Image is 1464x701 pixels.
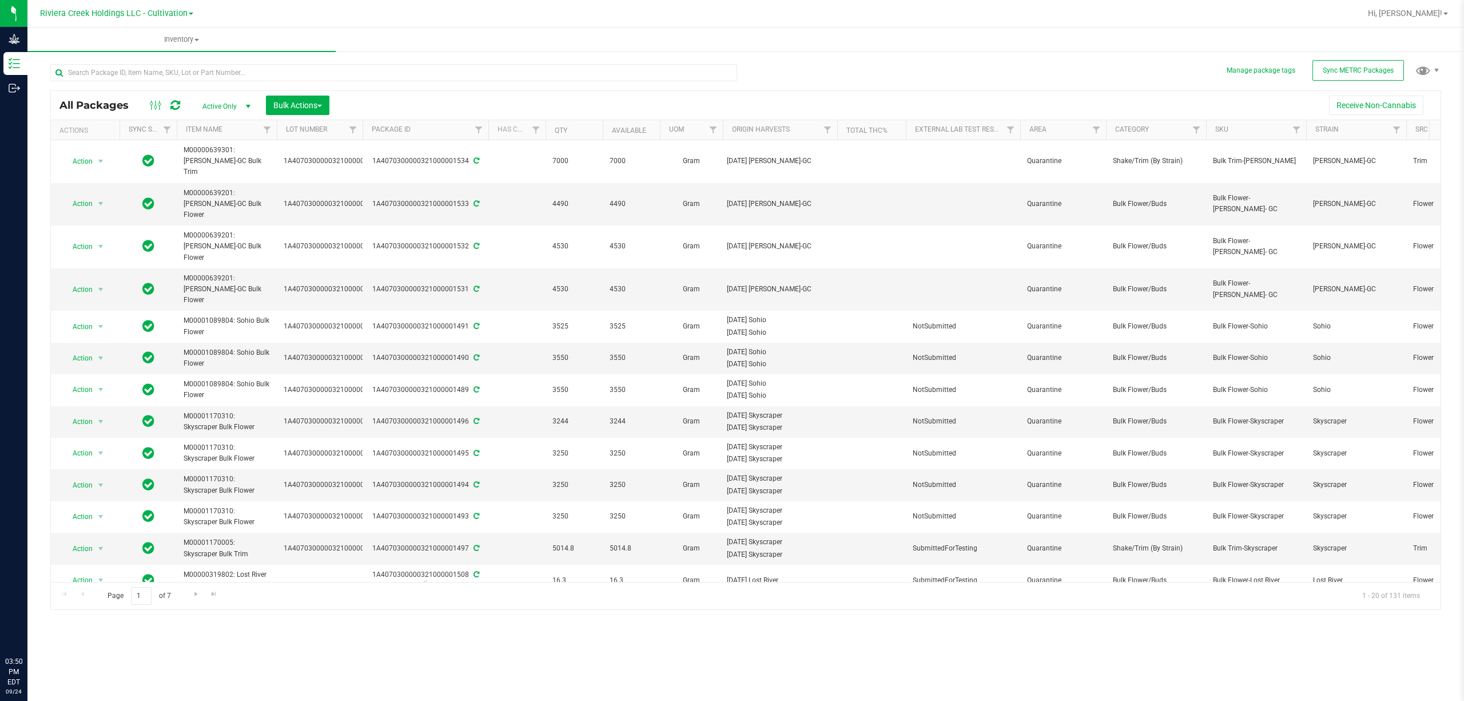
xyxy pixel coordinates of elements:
[732,125,790,133] a: Origin Harvests
[1313,575,1399,586] span: Lost River
[1415,125,1446,133] a: Src Type
[361,284,490,295] div: 1A4070300000321000001531
[62,350,93,366] span: Action
[94,153,108,169] span: select
[142,238,154,254] span: In Sync
[667,448,716,459] span: Gram
[284,511,380,522] span: 1A4070300000321000001493
[669,125,684,133] a: UOM
[184,474,270,496] span: M00001170310: Skyscraper Bulk Flower
[184,347,270,369] span: M00001089804: Sohio Bulk Flower
[62,319,93,335] span: Action
[284,416,380,427] span: 1A4070300000321000001496
[913,321,1013,332] span: NotSubmitted
[94,445,108,461] span: select
[94,509,108,525] span: select
[552,511,596,522] span: 3250
[667,321,716,332] span: Gram
[1113,321,1199,332] span: Bulk Flower/Buds
[1213,416,1299,427] span: Bulk Flower-Skyscraper
[142,445,154,461] span: In Sync
[184,411,270,433] span: M00001170310: Skyscraper Bulk Flower
[727,390,834,401] div: Value 2: 2025-08-18 Sohio
[552,284,596,295] span: 4530
[1029,125,1047,133] a: Area
[62,509,93,525] span: Action
[94,541,108,557] span: select
[667,480,716,490] span: Gram
[612,126,646,134] a: Available
[1213,156,1299,167] span: Bulk Trim-[PERSON_NAME]
[913,416,1013,427] span: NotSubmitted
[129,125,173,133] a: Sync Status
[94,477,108,493] span: select
[1313,353,1399,363] span: Sohio
[59,99,140,112] span: All Packages
[610,416,653,427] span: 3244
[284,448,380,459] span: 1A4070300000321000001495
[913,511,1013,522] span: NotSubmitted
[1313,448,1399,459] span: Skyscraper
[555,126,567,134] a: Qty
[913,575,1013,586] span: SubmittedForTesting
[727,575,834,586] div: Value 1: 2025-08-18 Lost River
[131,587,152,605] input: 1
[1213,236,1299,258] span: Bulk Flower-[PERSON_NAME]- GC
[361,416,490,427] div: 1A4070300000321000001496
[1329,96,1423,115] button: Receive Non-Cannabis
[1113,199,1199,209] span: Bulk Flower/Buds
[472,544,479,552] span: Sync from Compliance System
[472,386,479,394] span: Sync from Compliance System
[142,281,154,297] span: In Sync
[27,27,336,52] a: Inventory
[610,321,653,332] span: 3525
[727,347,834,358] div: Value 1: 2025-08-18 Sohio
[552,156,596,167] span: 7000
[361,385,490,395] div: 1A4070300000321000001489
[472,417,479,425] span: Sync from Compliance System
[1213,193,1299,215] span: Bulk Flower-[PERSON_NAME]- GC
[1213,511,1299,522] span: Bulk Flower-Skyscraper
[704,120,723,140] a: Filter
[206,587,222,603] a: Go to the last page
[1113,575,1199,586] span: Bulk Flower/Buds
[1113,448,1199,459] span: Bulk Flower/Buds
[552,543,596,554] span: 5014.8
[913,480,1013,490] span: NotSubmitted
[1187,120,1206,140] a: Filter
[284,385,380,395] span: 1A4070300000321000001489
[184,188,270,221] span: M00000639201: [PERSON_NAME]-GC Bulk Flower
[610,480,653,490] span: 3250
[1313,241,1399,252] span: [PERSON_NAME]-GC
[667,416,716,427] span: Gram
[1113,480,1199,490] span: Bulk Flower/Buds
[284,284,380,295] span: 1A4070300000321000001531
[727,442,834,453] div: Value 1: 2025-08-18 Skyscraper
[1213,353,1299,363] span: Bulk Flower-Sohio
[62,282,93,298] span: Action
[59,126,115,134] div: Actions
[184,273,270,306] span: M00000639201: [PERSON_NAME]-GC Bulk Flower
[142,318,154,334] span: In Sync
[142,382,154,398] span: In Sync
[472,354,479,362] span: Sync from Compliance System
[667,241,716,252] span: Gram
[1113,416,1199,427] span: Bulk Flower/Buds
[1313,543,1399,554] span: Skyscraper
[610,353,653,363] span: 3550
[1027,511,1099,522] span: Quarantine
[846,126,888,134] a: Total THC%
[361,480,490,490] div: 1A4070300000321000001494
[552,480,596,490] span: 3250
[527,120,546,140] a: Filter
[1312,60,1404,81] button: Sync METRC Packages
[472,449,479,457] span: Sync from Compliance System
[1027,416,1099,427] span: Quarantine
[552,321,596,332] span: 3525
[727,241,834,252] div: Value 1: 2025-09-08 Stambaugh-GC
[9,33,20,45] inline-svg: Grow
[5,687,22,696] p: 09/24
[361,543,490,554] div: 1A4070300000321000001497
[472,157,479,165] span: Sync from Compliance System
[62,414,93,430] span: Action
